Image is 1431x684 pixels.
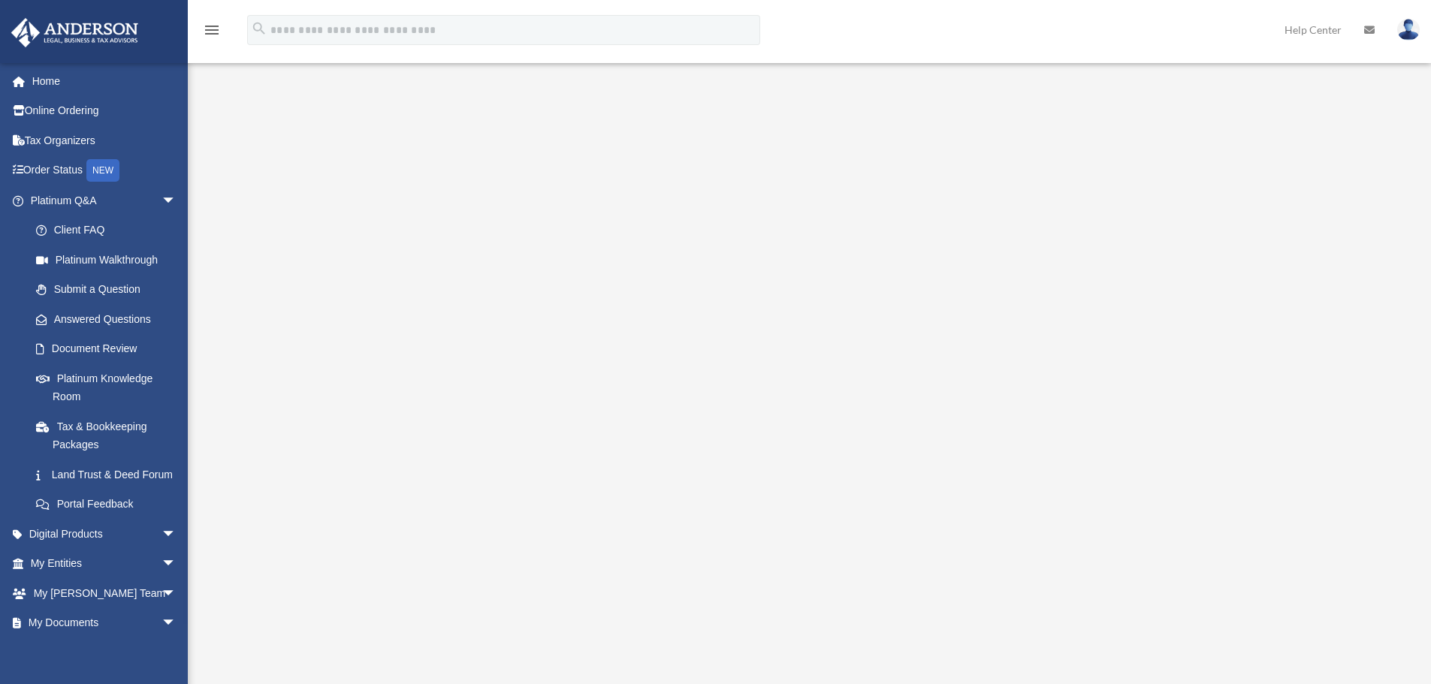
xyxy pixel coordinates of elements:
a: My Entitiesarrow_drop_down [11,549,199,579]
a: Portal Feedback [21,490,199,520]
a: Answered Questions [21,304,199,334]
a: Tax & Bookkeeping Packages [21,411,199,460]
span: arrow_drop_down [162,608,192,639]
span: arrow_drop_down [162,578,192,609]
a: menu [203,26,221,39]
a: My [PERSON_NAME] Teamarrow_drop_down [11,578,199,608]
img: User Pic [1397,19,1420,41]
a: Document Review [21,334,199,364]
a: Digital Productsarrow_drop_down [11,519,199,549]
i: menu [203,21,221,39]
a: Platinum Q&Aarrow_drop_down [11,185,199,215]
iframe: <span data-mce-type="bookmark" style="display: inline-block; width: 0px; overflow: hidden; line-h... [402,101,1213,552]
a: Land Trust & Deed Forum [21,460,199,490]
span: arrow_drop_down [162,549,192,580]
a: Platinum Walkthrough [21,245,192,275]
a: Platinum Knowledge Room [21,363,199,411]
img: Anderson Advisors Platinum Portal [7,18,143,47]
a: Order StatusNEW [11,155,199,186]
a: My Documentsarrow_drop_down [11,608,199,638]
span: arrow_drop_down [162,519,192,550]
a: Submit a Question [21,275,199,305]
i: search [251,20,267,37]
a: Online Ordering [11,96,199,126]
a: Client FAQ [21,215,199,246]
div: NEW [86,159,119,182]
a: Tax Organizers [11,125,199,155]
span: arrow_drop_down [162,185,192,216]
a: Home [11,66,199,96]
